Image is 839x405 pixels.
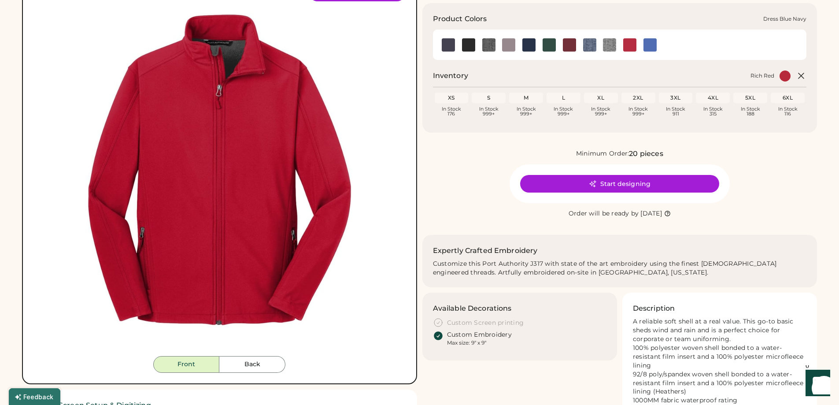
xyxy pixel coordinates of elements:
div: Maroon [563,38,576,52]
div: In Stock 188 [735,107,765,116]
div: 6XL [772,94,803,101]
div: In Stock 999+ [623,107,654,116]
img: Deep Smoke Swatch Image [502,38,515,52]
div: M [511,94,541,101]
div: Custom Embroidery [447,331,512,339]
div: S [473,94,504,101]
div: In Stock 911 [661,107,691,116]
img: Navy Heather Swatch Image [583,38,596,52]
div: Dress Blue Navy [522,38,536,52]
div: In Stock 116 [772,107,803,116]
button: Back [219,356,285,373]
img: Rich Red Swatch Image [623,38,636,52]
div: 2XL [623,94,654,101]
div: Dress Blue Navy [763,15,806,22]
div: Black Charcoal Heather [482,38,495,52]
div: Black [462,38,475,52]
div: In Stock 999+ [548,107,579,116]
div: Order will be ready by [569,209,639,218]
img: True Royal Swatch Image [643,38,657,52]
img: Black Charcoal Heather Swatch Image [482,38,495,52]
img: Pearl Grey Heather Swatch Image [603,38,616,52]
img: Battleship Grey Swatch Image [442,38,455,52]
div: Max size: 9" x 9" [447,339,486,346]
div: Navy Heather [583,38,596,52]
div: Rich Red [623,38,636,52]
h3: Product Colors [433,14,487,24]
div: Rich Red [750,72,774,79]
div: XS [436,94,467,101]
h3: Description [633,303,675,314]
div: Pearl Grey Heather [603,38,616,52]
img: Dress Blue Navy Swatch Image [522,38,536,52]
h3: Available Decorations [433,303,512,314]
div: In Stock 999+ [511,107,541,116]
div: XL [586,94,616,101]
div: [DATE] [640,209,662,218]
div: True Royal [643,38,657,52]
div: In Stock 999+ [586,107,616,116]
div: Customize this Port Authority J317 with state of the art embroidery using the finest [DEMOGRAPHIC... [433,260,807,277]
div: In Stock 176 [436,107,467,116]
div: 20 pieces [629,149,663,159]
button: Start designing [520,175,719,193]
div: 4XL [698,94,728,101]
div: Custom Screen printing [447,319,524,327]
div: Deep Smoke [502,38,515,52]
h2: Expertly Crafted Embroidery [433,245,538,256]
div: In Stock 315 [698,107,728,116]
div: L [548,94,579,101]
button: Front [153,356,219,373]
div: 5XL [735,94,765,101]
div: In Stock 999+ [473,107,504,116]
img: Forest Green Swatch Image [543,38,556,52]
div: Battleship Grey [442,38,455,52]
div: 3XL [661,94,691,101]
img: Black Swatch Image [462,38,475,52]
iframe: Front Chat [797,365,835,403]
h2: Inventory [433,71,468,81]
div: Minimum Order: [576,149,629,158]
img: Maroon Swatch Image [563,38,576,52]
div: Forest Green [543,38,556,52]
